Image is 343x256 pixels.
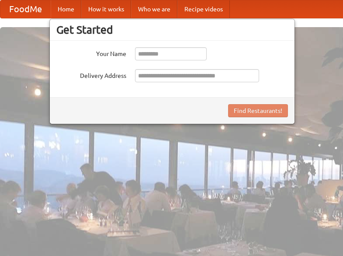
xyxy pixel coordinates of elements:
[56,69,126,80] label: Delivery Address
[56,47,126,58] label: Your Name
[131,0,177,18] a: Who we are
[177,0,230,18] a: Recipe videos
[56,23,288,36] h3: Get Started
[0,0,51,18] a: FoodMe
[228,104,288,117] button: Find Restaurants!
[81,0,131,18] a: How it works
[51,0,81,18] a: Home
